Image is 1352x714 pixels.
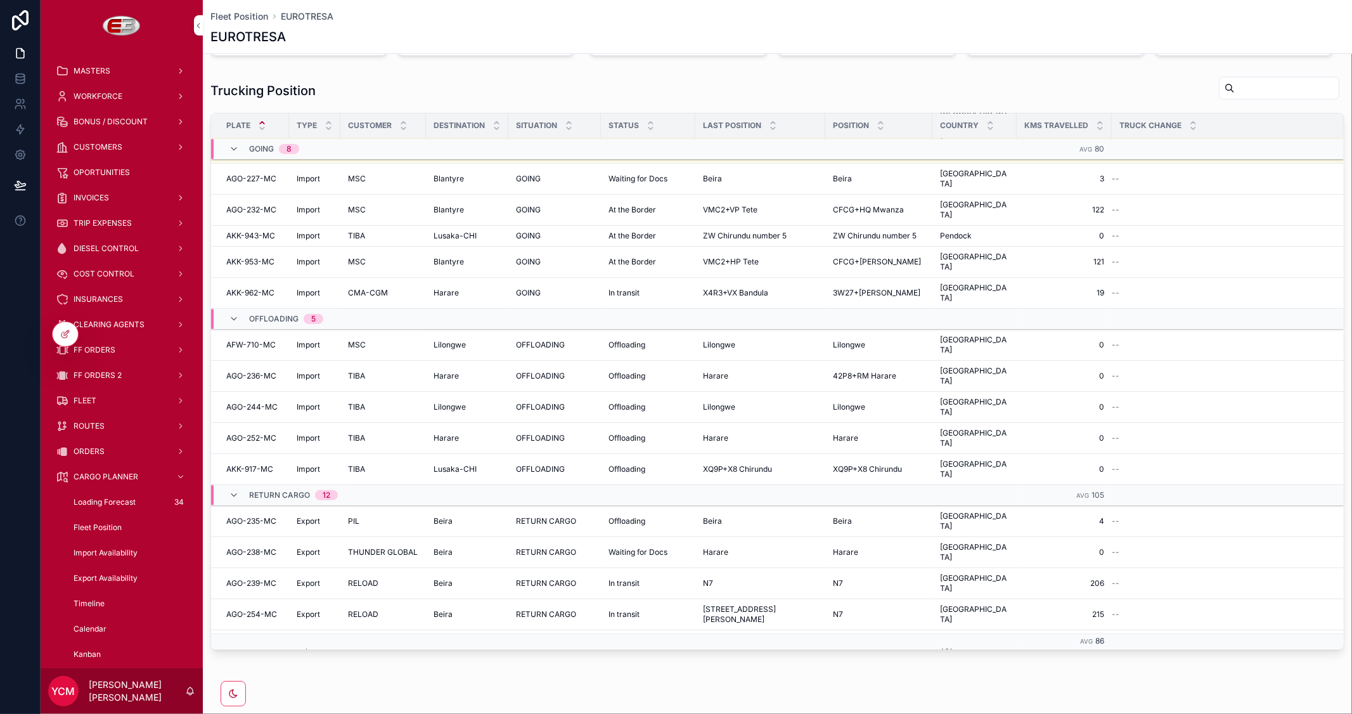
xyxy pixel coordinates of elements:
a: Beira [703,174,818,184]
span: [GEOGRAPHIC_DATA] [940,200,1009,220]
span: OFFLOADING [516,464,565,474]
div: 34 [171,495,188,510]
a: Import [297,288,333,298]
span: Harare [434,433,459,443]
span: Blantyre [434,174,464,184]
span: Fleet Position [210,10,268,23]
span: Import [297,464,320,474]
span: Pendock [940,231,972,241]
a: AGO-235-MC [226,516,281,526]
a: 19 [1024,288,1104,298]
a: Waiting for Docs [608,174,688,184]
span: [GEOGRAPHIC_DATA] [940,169,1009,189]
a: VMC2+HP Tete [703,257,818,267]
span: Lilongwe [434,402,466,412]
span: -- [1112,288,1119,298]
span: AGO-227-MC [226,174,276,184]
a: 122 [1024,205,1104,215]
a: BONUS / DISCOUNT [48,110,195,133]
span: CARGO PLANNER [74,472,138,482]
span: 0 [1024,371,1104,381]
span: Import [297,288,320,298]
a: MASTERS [48,60,195,82]
a: Loading Forecast34 [63,491,195,514]
a: Lilongwe [833,402,925,412]
span: AGO-236-MC [226,371,276,381]
a: Import [297,402,333,412]
a: Offloading [608,464,688,474]
a: FLEET [48,389,195,412]
span: RETURN CARGO [249,490,310,500]
a: TIBA [348,464,418,474]
span: AKK-917-MC [226,464,273,474]
span: VMC2+VP Tete [703,205,757,215]
a: 0 [1024,402,1104,412]
a: -- [1112,257,1329,267]
a: GOING [516,205,593,215]
span: ROUTES [74,421,105,431]
span: FF ORDERS 2 [74,370,122,380]
a: [GEOGRAPHIC_DATA] [940,366,1009,386]
a: -- [1112,174,1329,184]
a: Beira [703,516,818,526]
a: 121 [1024,257,1104,267]
span: -- [1112,371,1119,381]
span: TRIP EXPENSES [74,218,132,228]
a: Lilongwe [703,340,818,350]
a: Lilongwe [434,402,501,412]
a: -- [1112,231,1329,241]
a: Offloading [608,433,688,443]
span: Beira [833,174,852,184]
a: Export [297,547,333,557]
img: App logo [103,15,141,36]
a: AKK-917-MC [226,464,281,474]
span: AFW-710-MC [226,340,276,350]
span: CFCG+HQ Mwanza [833,205,904,215]
span: -- [1112,402,1119,412]
a: TRIP EXPENSES [48,212,195,235]
a: FF ORDERS [48,339,195,361]
span: Import [297,340,320,350]
a: ORDERS [48,440,195,463]
span: [GEOGRAPHIC_DATA] [940,511,1009,531]
a: [GEOGRAPHIC_DATA] [940,252,1009,272]
a: CARGO PLANNER [48,465,195,488]
span: -- [1112,516,1119,526]
span: FLEET [74,396,96,406]
span: Beira [703,174,722,184]
a: CUSTOMERS [48,136,195,159]
span: RETURN CARGO [516,516,576,526]
a: FF ORDERS 2 [48,364,195,387]
a: Import [297,340,333,350]
span: At the Border [608,205,656,215]
span: AKK-953-MC [226,257,274,267]
a: OFFLOADING [516,433,593,443]
span: [GEOGRAPHIC_DATA] [940,542,1009,562]
a: AKK-943-MC [226,231,281,241]
span: Lilongwe [833,340,865,350]
a: MSC [348,340,418,350]
a: Offloading [608,402,688,412]
span: 42P8+RM Harare [833,371,896,381]
a: X4R3+VX Bandula [703,288,818,298]
a: Blantyre [434,205,501,215]
span: Lusaka-CHI [434,231,477,241]
a: 42P8+RM Harare [833,371,925,381]
a: CFCG+HQ Mwanza [833,205,925,215]
a: 4 [1024,516,1104,526]
a: XQ9P+X8 Chirundu [703,464,818,474]
a: INSURANCES [48,288,195,311]
span: MSC [348,340,366,350]
a: Import [297,205,333,215]
span: MSC [348,174,366,184]
span: OFFLOADING [516,433,565,443]
span: INSURANCES [74,294,123,304]
a: Import [297,433,333,443]
span: GOING [516,288,541,298]
span: Lilongwe [434,340,466,350]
